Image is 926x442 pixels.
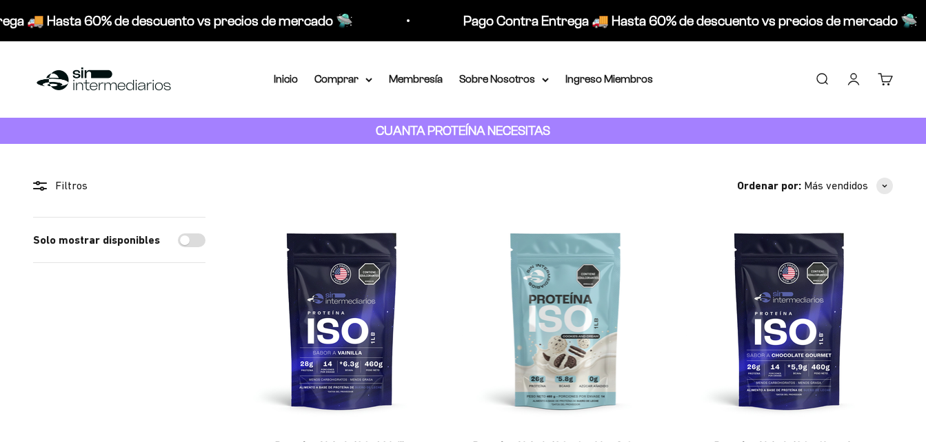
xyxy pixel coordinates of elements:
label: Solo mostrar disponibles [33,231,160,249]
summary: Sobre Nosotros [459,70,549,88]
a: Inicio [274,73,298,85]
span: Ordenar por: [737,177,801,195]
a: Membresía [389,73,443,85]
strong: CUANTA PROTEÍNA NECESITAS [376,123,550,138]
a: Ingreso Miembros [565,73,653,85]
summary: Comprar [314,70,372,88]
div: Filtros [33,177,205,195]
button: Más vendidos [804,177,893,195]
p: Pago Contra Entrega 🚚 Hasta 60% de descuento vs precios de mercado 🛸 [433,10,887,32]
span: Más vendidos [804,177,868,195]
